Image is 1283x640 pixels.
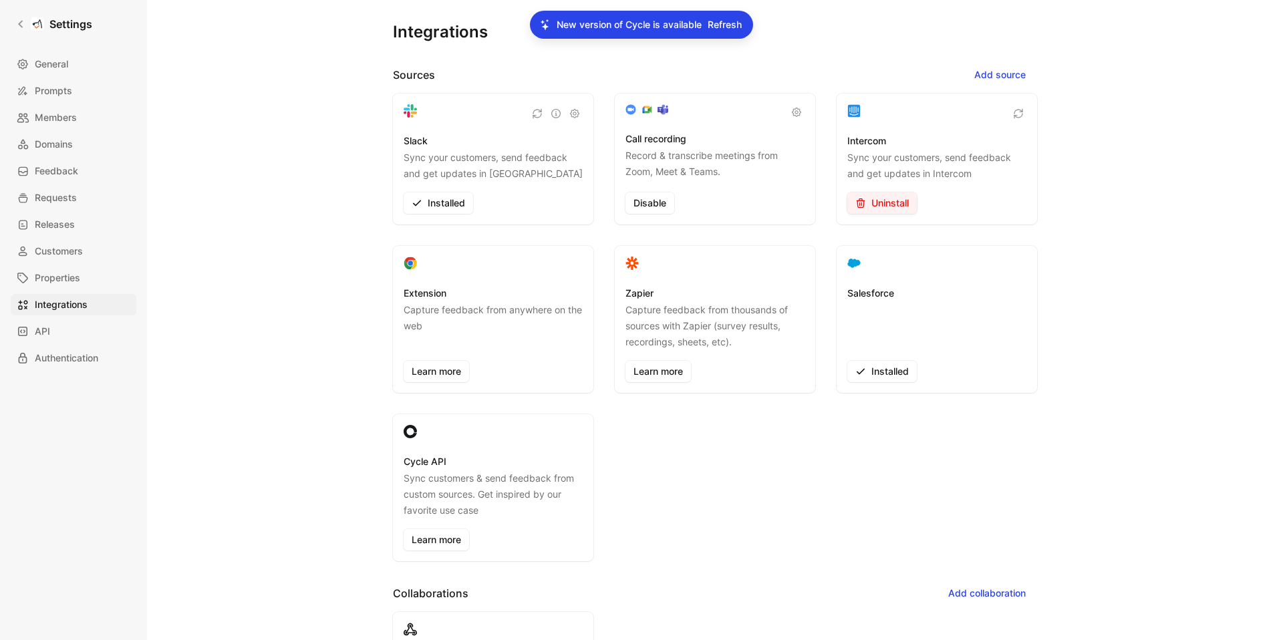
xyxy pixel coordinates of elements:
[847,285,894,301] h3: Salesforce
[937,583,1037,604] button: Add collaboration
[855,363,909,379] span: Installed
[11,347,136,369] a: Authentication
[35,190,77,206] span: Requests
[625,302,805,350] p: Capture feedback from thousands of sources with Zapier (survey results, recordings, sheets, etc).
[35,350,98,366] span: Authentication
[404,192,473,214] button: Installed
[49,16,92,32] h1: Settings
[11,241,136,262] a: Customers
[404,133,428,149] h3: Slack
[847,150,1026,182] p: Sync your customers, send feedback and get updates in Intercom
[855,195,909,211] span: Uninstall
[625,192,674,214] button: Disable
[412,195,465,211] span: Installed
[557,17,702,33] p: New version of Cycle is available
[11,11,98,37] a: Settings
[393,21,488,43] h1: Integrations
[11,80,136,102] a: Prompts
[11,267,136,289] a: Properties
[11,53,136,75] a: General
[35,323,50,339] span: API
[11,134,136,155] a: Domains
[847,192,917,214] button: Uninstall
[963,64,1037,86] button: Add source
[404,454,446,470] h3: Cycle API
[404,285,446,301] h3: Extension
[11,187,136,208] a: Requests
[404,529,469,550] a: Learn more
[11,321,136,342] a: API
[35,136,73,152] span: Domains
[35,270,80,286] span: Properties
[847,133,886,149] h3: Intercom
[625,285,654,301] h3: Zapier
[708,17,742,33] span: Refresh
[707,16,742,33] button: Refresh
[35,243,83,259] span: Customers
[35,163,78,179] span: Feedback
[393,585,468,601] h2: Collaborations
[847,361,917,382] button: Installed
[404,361,469,382] a: Learn more
[404,470,583,518] p: Sync customers & send feedback from custom sources. Get inspired by our favorite use case
[404,302,583,350] p: Capture feedback from anywhere on the web
[35,56,68,72] span: General
[11,107,136,128] a: Members
[948,585,1026,601] span: Add collaboration
[633,195,666,211] span: Disable
[11,214,136,235] a: Releases
[625,361,691,382] a: Learn more
[625,148,805,182] p: Record & transcribe meetings from Zoom, Meet & Teams.
[35,83,72,99] span: Prompts
[11,294,136,315] a: Integrations
[974,67,1026,83] span: Add source
[625,131,686,147] h3: Call recording
[35,297,88,313] span: Integrations
[11,160,136,182] a: Feedback
[35,110,77,126] span: Members
[404,150,583,182] p: Sync your customers, send feedback and get updates in [GEOGRAPHIC_DATA]
[35,216,75,232] span: Releases
[393,67,435,83] h2: Sources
